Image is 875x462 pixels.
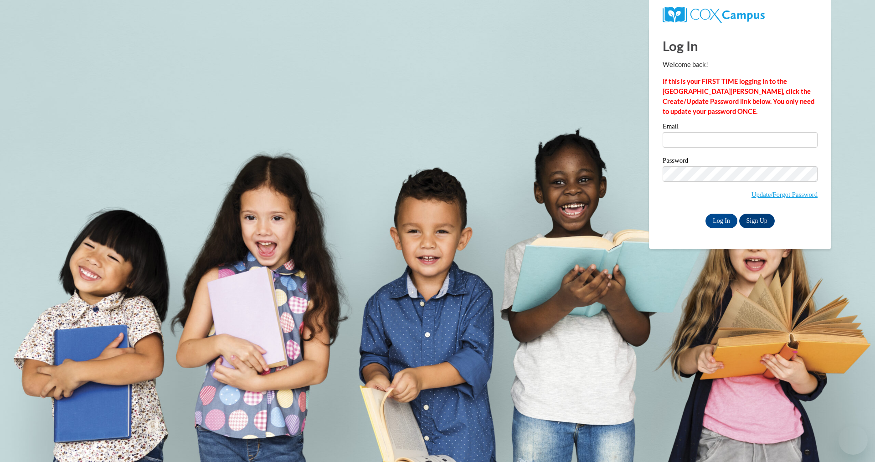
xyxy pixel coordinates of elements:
[839,426,868,455] iframe: Button to launch messaging window
[705,214,737,228] input: Log In
[663,60,818,70] p: Welcome back!
[663,123,818,132] label: Email
[663,36,818,55] h1: Log In
[663,157,818,166] label: Password
[663,77,814,115] strong: If this is your FIRST TIME logging in to the [GEOGRAPHIC_DATA][PERSON_NAME], click the Create/Upd...
[663,7,765,23] img: COX Campus
[751,191,818,198] a: Update/Forgot Password
[739,214,775,228] a: Sign Up
[663,7,818,23] a: COX Campus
